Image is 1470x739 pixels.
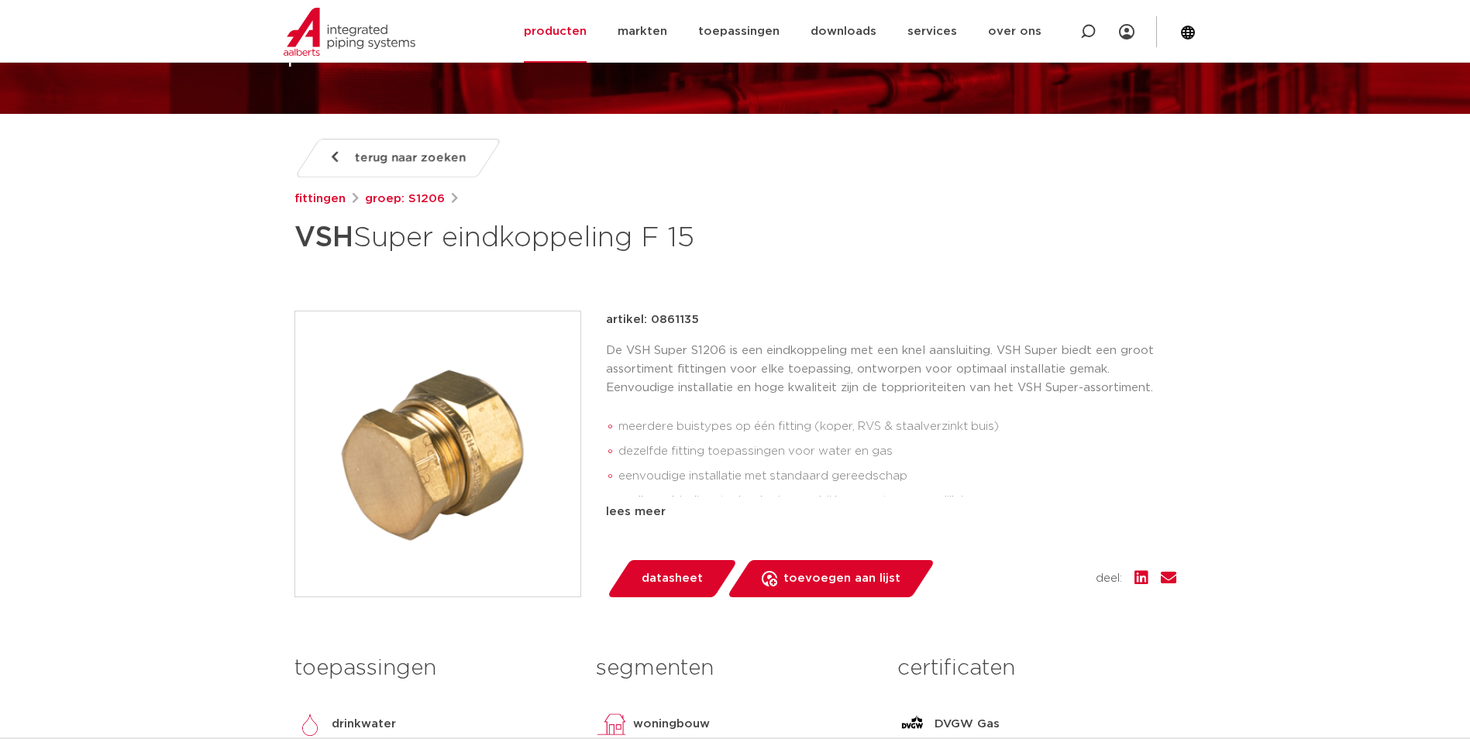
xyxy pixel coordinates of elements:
h1: Super eindkoppeling F 15 [294,215,876,261]
span: terug naar zoeken [355,146,466,170]
img: Product Image for VSH Super eindkoppeling F 15 [295,311,580,596]
span: toevoegen aan lijst [783,566,900,591]
h3: toepassingen [294,653,573,684]
span: datasheet [642,566,703,591]
a: terug naar zoeken [294,139,501,177]
li: snelle verbindingstechnologie waarbij her-montage mogelijk is [618,489,1176,514]
div: lees meer [606,503,1176,521]
p: artikel: 0861135 [606,311,699,329]
li: meerdere buistypes op één fitting (koper, RVS & staalverzinkt buis) [618,414,1176,439]
p: DVGW Gas [935,715,1000,734]
p: woningbouw [633,715,710,734]
a: groep: S1206 [365,190,445,208]
span: deel: [1096,569,1122,588]
li: eenvoudige installatie met standaard gereedschap [618,464,1176,489]
li: dezelfde fitting toepassingen voor water en gas [618,439,1176,464]
a: datasheet [606,560,738,597]
p: drinkwater [332,715,396,734]
p: De VSH Super S1206 is een eindkoppeling met een knel aansluiting. VSH Super biedt een groot assor... [606,342,1176,397]
h3: segmenten [596,653,874,684]
strong: VSH [294,224,353,252]
a: fittingen [294,190,346,208]
h3: certificaten [897,653,1176,684]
